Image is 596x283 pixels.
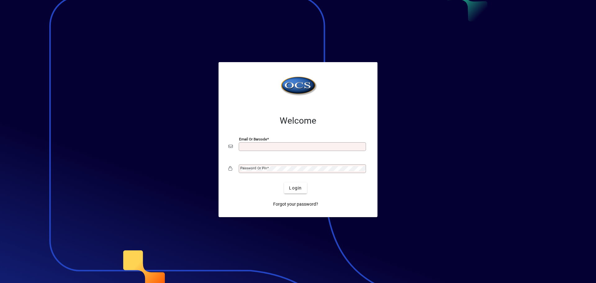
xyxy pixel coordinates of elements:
a: Forgot your password? [271,199,321,210]
h2: Welcome [228,116,368,126]
mat-label: Password or Pin [240,166,267,170]
button: Login [284,182,307,194]
span: Forgot your password? [273,201,318,208]
mat-label: Email or Barcode [239,137,267,141]
span: Login [289,185,302,191]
